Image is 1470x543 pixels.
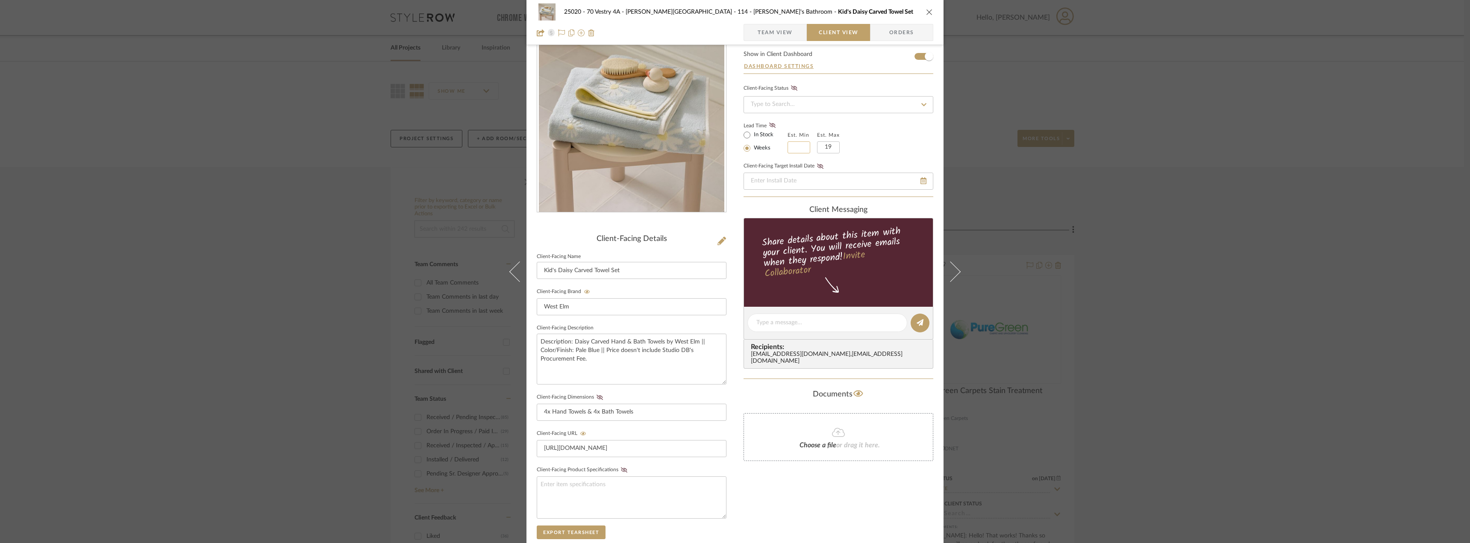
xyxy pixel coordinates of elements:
[838,9,913,15] span: Kid's Daisy Carved Towel Set
[594,394,606,400] button: Client-Facing Dimensions
[537,27,726,212] div: 0
[744,387,933,401] div: Documents
[537,525,606,539] button: Export Tearsheet
[537,298,726,315] input: Enter Client-Facing Brand
[819,24,858,41] span: Client View
[744,205,933,215] div: client Messaging
[752,131,773,139] label: In Stock
[744,129,788,153] mat-radio-group: Select item type
[744,173,933,190] input: Enter Install Date
[537,440,726,457] input: Enter item URL
[577,431,589,437] button: Client-Facing URL
[738,9,838,15] span: 114 - [PERSON_NAME]'s Bathroom
[744,62,814,70] button: Dashboard Settings
[758,24,793,41] span: Team View
[537,3,557,21] img: 792af1e6-63b6-4ba5-860f-b1f40af7c23e_48x40.jpg
[537,431,589,437] label: Client-Facing URL
[817,132,840,138] label: Est. Max
[588,29,595,36] img: Remove from project
[926,8,933,16] button: close
[814,163,826,169] button: Client-Facing Target Install Date
[744,84,800,93] div: Client-Facing Status
[744,96,933,113] input: Type to Search…
[836,442,880,449] span: or drag it here.
[539,27,724,212] img: 792af1e6-63b6-4ba5-860f-b1f40af7c23e_436x436.jpg
[800,442,836,449] span: Choose a file
[743,224,935,281] div: Share details about this item with your client. You will receive emails when they respond!
[537,467,630,473] label: Client-Facing Product Specifications
[788,132,809,138] label: Est. Min
[752,144,770,152] label: Weeks
[564,9,738,15] span: 25020 - 70 Vestry 4A - [PERSON_NAME][GEOGRAPHIC_DATA]
[537,394,606,400] label: Client-Facing Dimensions
[537,404,726,421] input: Enter item dimensions
[751,343,929,351] span: Recipients:
[744,122,788,129] label: Lead Time
[767,121,778,130] button: Lead Time
[537,326,594,330] label: Client-Facing Description
[880,24,923,41] span: Orders
[751,351,929,365] div: [EMAIL_ADDRESS][DOMAIN_NAME] , [EMAIL_ADDRESS][DOMAIN_NAME]
[537,262,726,279] input: Enter Client-Facing Item Name
[537,255,581,259] label: Client-Facing Name
[537,235,726,244] div: Client-Facing Details
[618,467,630,473] button: Client-Facing Product Specifications
[581,289,593,295] button: Client-Facing Brand
[744,163,826,169] label: Client-Facing Target Install Date
[537,289,593,295] label: Client-Facing Brand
